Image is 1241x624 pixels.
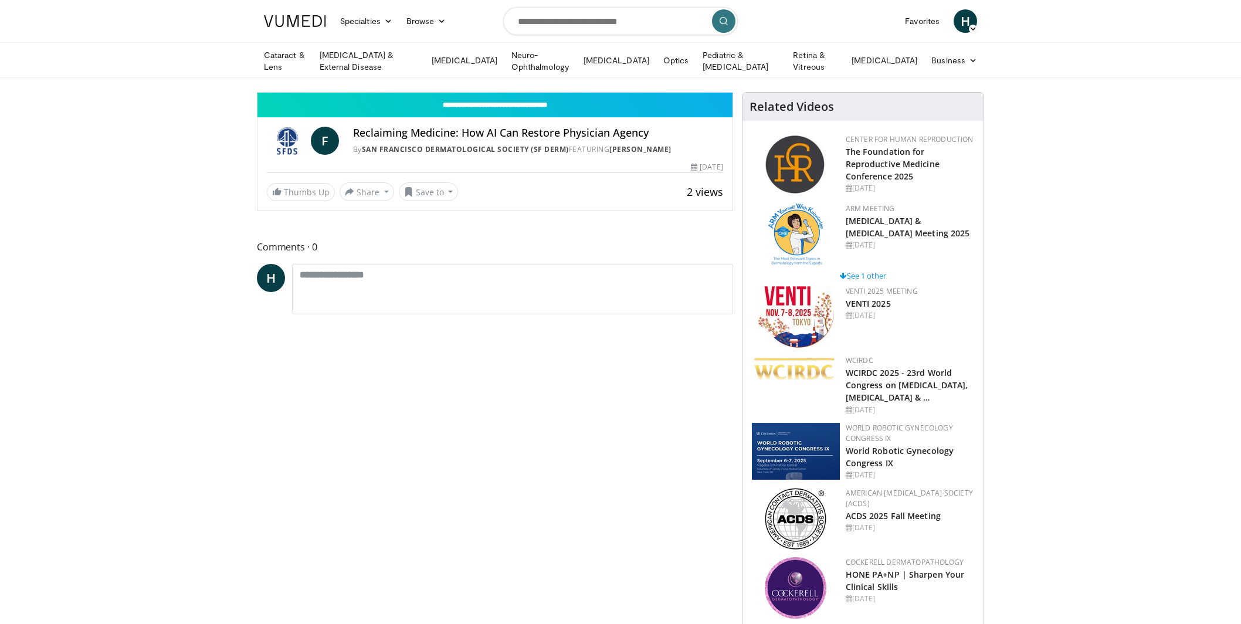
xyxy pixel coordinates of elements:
a: H [954,9,977,33]
a: WCIRDC 2025 - 23rd World Congress on [MEDICAL_DATA], [MEDICAL_DATA] & … [846,367,968,403]
div: [DATE] [691,162,723,172]
div: [DATE] [846,405,974,415]
a: ARM Meeting [846,204,895,213]
a: Browse [399,9,453,33]
a: Pediatric & [MEDICAL_DATA] [696,49,786,73]
a: World Robotic Gynecology Congress IX [846,445,954,469]
a: The Foundation for Reproductive Medicine Conference 2025 [846,146,940,182]
a: ACDS 2025 Fall Meeting [846,510,941,521]
a: [MEDICAL_DATA] & External Disease [313,49,425,73]
a: [PERSON_NAME] [609,144,672,154]
a: [MEDICAL_DATA] [425,49,504,72]
a: Business [924,49,984,72]
a: F [311,127,339,155]
img: 60b07d42-b416-4309-bbc5-bc4062acd8fe.jpg.150x105_q85_autocrop_double_scale_upscale_version-0.2.jpg [758,286,834,348]
div: [DATE] [846,523,974,533]
img: f00ff31f-5e47-4f99-baf6-77dcf2829ca3.png.150x105_q85_autocrop_double_scale_upscale_version-0.2.png [765,557,826,619]
div: [DATE] [846,594,974,604]
a: See 1 other [840,270,886,281]
a: Cockerell Dermatopathology [846,557,964,567]
img: VuMedi Logo [264,15,326,27]
img: San Francisco Dermatological Society (SF Derm) [267,127,306,155]
a: Center for Human Reproduction [846,134,974,144]
h4: Related Videos [750,100,834,114]
a: Optics [656,49,696,72]
a: [MEDICAL_DATA] & [MEDICAL_DATA] Meeting 2025 [846,215,970,239]
a: Favorites [898,9,947,33]
div: [DATE] [846,470,974,480]
a: Thumbs Up [267,183,335,201]
a: [MEDICAL_DATA] [577,49,656,72]
h4: Reclaiming Medicine: How AI Can Restore Physician Agency [353,127,723,140]
div: By FEATURING [353,144,723,155]
a: VENTI 2025 [846,298,891,309]
button: Save to [399,182,459,201]
a: HONE PA+NP | Sharpen Your Clinical Skills [846,569,965,592]
div: [DATE] [846,240,974,250]
div: [DATE] [846,310,974,321]
a: Retina & Vitreous [786,49,845,73]
img: 89a28c6a-718a-466f-b4d1-7c1f06d8483b.png.150x105_q85_autocrop_double_scale_upscale_version-0.2.png [768,204,823,265]
a: Cataract & Lens [257,49,313,73]
img: ffc82633-9a14-4d8c-a33d-97fccf70c641.png.150x105_q85_autocrop_double_scale_upscale_version-0.2.png [752,355,840,384]
img: 2be2bd11-d3a2-49c0-9e23-8d1ac69f5759.png.150x105_q85_autocrop_double_scale_upscale_version-0.2.png [752,423,840,480]
a: American [MEDICAL_DATA] Society (ACDS) [846,488,973,508]
a: [MEDICAL_DATA] [845,49,924,72]
span: Comments 0 [257,239,733,255]
a: WCIRDC [846,355,873,365]
a: VENTI 2025 Meeting [846,286,918,296]
button: Share [340,182,394,201]
a: Neuro-Ophthalmology [504,49,577,73]
img: c058e059-5986-4522-8e32-16b7599f4943.png.150x105_q85_autocrop_double_scale_upscale_version-0.2.png [765,134,826,196]
img: 1084bfb4-4224-4316-96de-bc298917b611.png.150x105_q85_autocrop_double_scale_upscale_version-0.2.png [765,488,826,550]
input: Search topics, interventions [503,7,738,35]
a: San Francisco Dermatological Society (SF Derm) [362,144,569,154]
a: H [257,264,285,292]
span: 2 views [687,185,723,199]
div: [DATE] [846,183,974,194]
a: Specialties [333,9,399,33]
a: World Robotic Gynecology Congress IX [846,423,953,443]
